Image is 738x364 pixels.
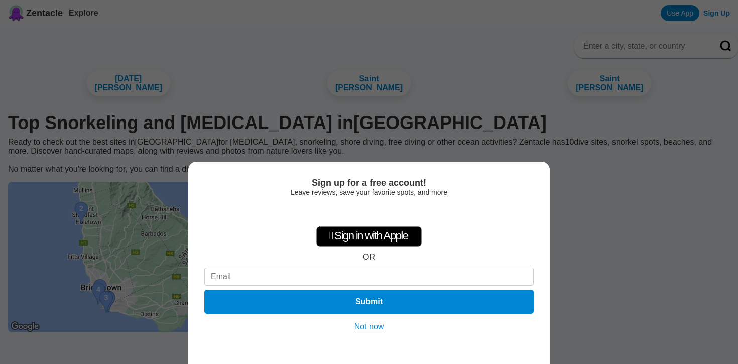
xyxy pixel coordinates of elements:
[363,253,375,262] div: OR
[316,226,422,247] div: Sign in with Apple
[351,322,387,332] button: Not now
[204,268,534,286] input: Email
[204,188,534,196] div: Leave reviews, save your favorite spots, and more
[204,290,534,314] button: Submit
[318,201,420,223] iframe: Sign in with Google Button
[204,178,534,188] div: Sign up for a free account!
